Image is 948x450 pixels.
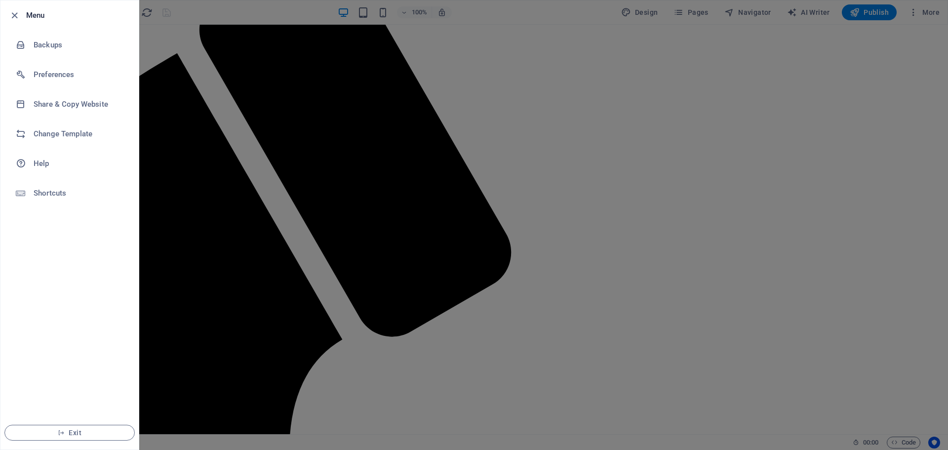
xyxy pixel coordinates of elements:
h6: Preferences [34,69,125,81]
h6: Change Template [34,128,125,140]
h6: Share & Copy Website [34,98,125,110]
button: Exit [4,425,135,441]
h6: Shortcuts [34,187,125,199]
span: Exit [13,429,126,437]
h6: Menu [26,9,131,21]
h6: Help [34,158,125,169]
a: Help [0,149,139,178]
h6: Backups [34,39,125,51]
